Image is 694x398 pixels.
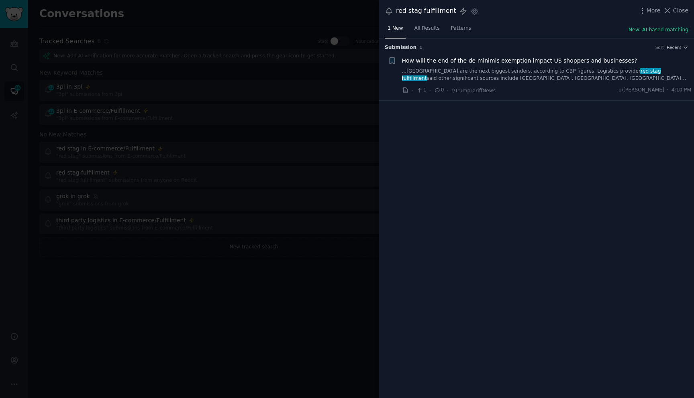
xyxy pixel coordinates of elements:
span: · [667,87,669,94]
span: u/[PERSON_NAME] [618,87,664,94]
span: 0 [434,87,444,94]
div: red stag fulfillment [396,6,456,16]
span: 1 [419,45,422,50]
span: · [412,86,413,95]
span: · [447,86,449,95]
span: 1 New [388,25,403,32]
span: Close [673,6,688,15]
span: · [429,86,431,95]
button: Recent [667,45,688,50]
div: Sort [655,45,664,50]
a: ...[GEOGRAPHIC_DATA] are the next biggest senders, according to CBP figures. Logistics providerre... [402,68,692,82]
span: red stag fulfillment [402,68,661,81]
a: All Results [411,22,442,39]
button: New: AI-based matching [629,26,688,34]
span: r/TrumpTariffNews [451,88,496,93]
span: All Results [414,25,439,32]
span: Patterns [451,25,471,32]
a: Patterns [448,22,474,39]
span: More [647,6,661,15]
button: More [638,6,661,15]
span: 1 [416,87,426,94]
span: Recent [667,45,681,50]
a: 1 New [385,22,406,39]
button: Close [663,6,688,15]
span: Submission [385,44,416,51]
span: 4:10 PM [672,87,691,94]
a: How will the end of the de minimis exemption impact US shoppers and businesses? [402,57,637,65]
